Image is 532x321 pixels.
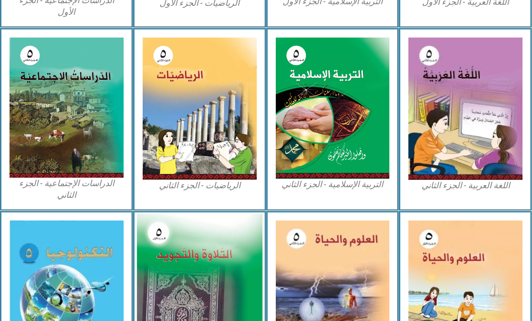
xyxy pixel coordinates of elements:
figcaption: الدراسات الإجتماعية - الجزء الثاني [10,178,124,201]
figcaption: التربية الإسلامية - الجزء الثاني [276,179,390,190]
figcaption: اللغة العربية - الجزء الثاني [408,180,522,191]
figcaption: الرياضيات - الجزء الثاني [143,180,257,191]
